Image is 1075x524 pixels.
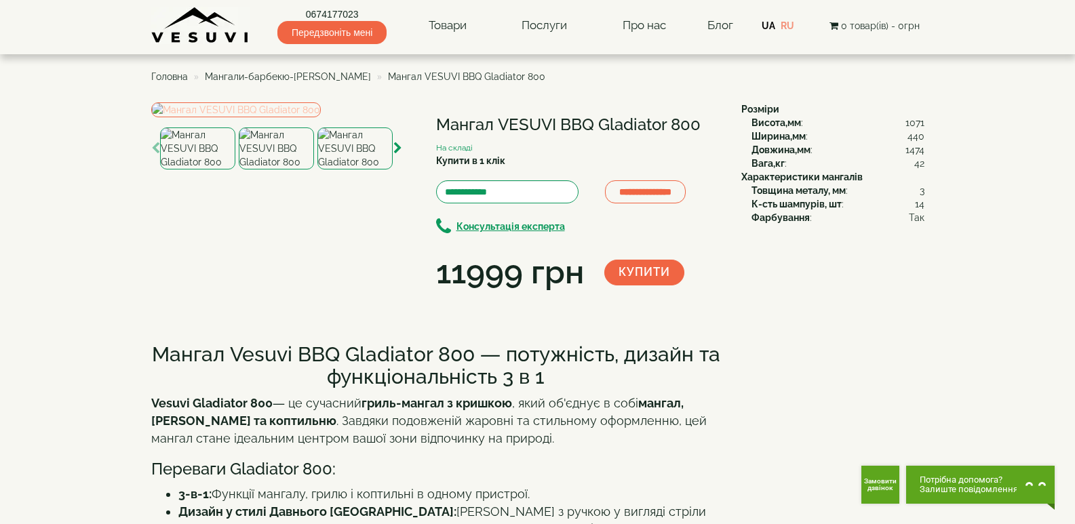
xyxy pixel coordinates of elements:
[841,20,920,31] span: 0 товар(ів) - 0грн
[906,466,1055,504] button: Chat button
[151,71,188,82] a: Головна
[907,129,924,143] span: 440
[781,20,794,31] a: RU
[741,104,779,115] b: Розміри
[151,395,721,447] p: — це сучасний , який об'єднує в собі . Завдяки подовженій жаровні та стильному оформленню, цей ма...
[762,20,775,31] a: UA
[751,197,924,211] div: :
[361,396,512,410] strong: гриль-мангал з кришкою
[277,7,387,21] a: 0674177023
[239,127,314,169] img: Мангал VESUVI BBQ Gladiator 800
[751,129,924,143] div: :
[436,154,505,167] label: Купити в 1 клік
[751,184,924,197] div: :
[861,466,899,504] button: Get Call button
[751,117,801,128] b: Висота,мм
[751,131,806,142] b: Ширина,мм
[388,71,545,82] span: Мангал VESUVI BBQ Gladiator 800
[456,221,565,232] b: Консультація експерта
[914,157,924,170] span: 42
[861,478,899,491] span: Замовити дзвінок
[751,116,924,129] div: :
[751,157,924,170] div: :
[436,143,473,153] small: На складі
[160,127,235,169] img: Мангал VESUVI BBQ Gladiator 800
[920,184,924,197] span: 3
[707,18,733,32] a: Блог
[317,127,393,169] img: Мангал VESUVI BBQ Gladiator 800
[178,485,721,503] li: Функції мангалу, грилю і коптильні в одному пристрої.
[909,211,924,224] span: Так
[508,10,581,41] a: Послуги
[751,212,810,223] b: Фарбування
[436,116,721,134] h1: Мангал VESUVI BBQ Gladiator 800
[151,102,321,117] img: Мангал VESUVI BBQ Gladiator 800
[825,18,924,33] button: 0 товар(ів) - 0грн
[751,185,846,196] b: Товщина металу, мм
[205,71,371,82] a: Мангали-барбекю-[PERSON_NAME]
[751,143,924,157] div: :
[609,10,680,41] a: Про нас
[915,197,924,211] span: 14
[436,249,584,296] div: 11999 грн
[751,144,810,155] b: Довжина,мм
[920,485,1018,494] span: Залиште повідомлення
[751,199,842,209] b: К-сть шампурів, шт
[751,158,785,169] b: Вага,кг
[741,172,863,182] b: Характеристики мангалів
[604,260,684,285] button: Купити
[151,7,250,44] img: Завод VESUVI
[178,504,456,519] strong: Дизайн у стилі Давнього [GEOGRAPHIC_DATA]:
[415,10,480,41] a: Товари
[151,460,721,478] h3: Переваги Gladiator 800:
[151,396,273,410] strong: Vesuvi Gladiator 800
[905,116,924,129] span: 1071
[178,487,212,501] strong: 3-в-1:
[920,475,1018,485] span: Потрібна допомога?
[151,343,721,388] h2: Мангал Vesuvi BBQ Gladiator 800 — потужність, дизайн та функціональність 3 в 1
[905,143,924,157] span: 1474
[751,211,924,224] div: :
[277,21,387,44] span: Передзвоніть мені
